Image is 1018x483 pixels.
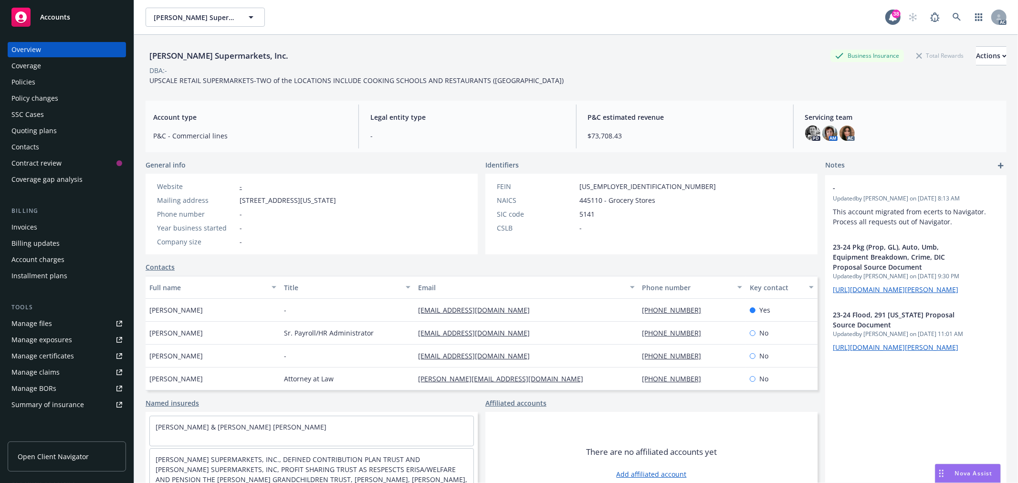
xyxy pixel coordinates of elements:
[833,183,974,193] span: -
[830,50,904,62] div: Business Insurance
[11,58,41,73] div: Coverage
[805,112,999,122] span: Servicing team
[280,276,415,299] button: Title
[825,175,1007,234] div: -Updatedby [PERSON_NAME] on [DATE] 8:13 AMThis account migrated from ecerts to Navigator. Process...
[8,268,126,283] a: Installment plans
[240,237,242,247] span: -
[840,126,855,141] img: photo
[284,374,334,384] span: Attorney at Law
[995,160,1007,171] a: add
[8,332,126,347] span: Manage exposures
[284,283,400,293] div: Title
[146,8,265,27] button: [PERSON_NAME] Supermarkets, Inc.
[8,220,126,235] a: Invoices
[8,58,126,73] a: Coverage
[935,464,947,483] div: Drag to move
[825,302,1007,360] div: 23-24 Flood, 291 [US_STATE] Proposal Source DocumentUpdatedby [PERSON_NAME] on [DATE] 11:01 AM[UR...
[11,397,84,412] div: Summary of insurance
[8,42,126,57] a: Overview
[805,126,820,141] img: photo
[8,74,126,90] a: Policies
[639,276,746,299] button: Phone number
[833,207,988,226] span: This account migrated from ecerts to Navigator. Process all requests out of Navigator.
[8,4,126,31] a: Accounts
[284,351,286,361] span: -
[11,316,52,331] div: Manage files
[579,223,582,233] span: -
[642,328,709,337] a: [PHONE_NUMBER]
[11,365,60,380] div: Manage claims
[418,305,537,315] a: [EMAIL_ADDRESS][DOMAIN_NAME]
[40,13,70,21] span: Accounts
[822,126,838,141] img: photo
[759,328,768,338] span: No
[8,348,126,364] a: Manage certificates
[11,156,62,171] div: Contract review
[642,305,709,315] a: [PHONE_NUMBER]
[11,107,44,122] div: SSC Cases
[955,469,993,477] span: Nova Assist
[642,351,709,360] a: [PHONE_NUMBER]
[11,252,64,267] div: Account charges
[833,310,974,330] span: 23-24 Flood, 291 [US_STATE] Proposal Source Document
[8,397,126,412] a: Summary of insurance
[146,262,175,272] a: Contacts
[11,172,83,187] div: Coverage gap analysis
[418,328,537,337] a: [EMAIL_ADDRESS][DOMAIN_NAME]
[284,328,374,338] span: Sr. Payroll/HR Administrator
[485,160,519,170] span: Identifiers
[240,223,242,233] span: -
[418,351,537,360] a: [EMAIL_ADDRESS][DOMAIN_NAME]
[746,276,818,299] button: Key contact
[8,381,126,396] a: Manage BORs
[418,374,591,383] a: [PERSON_NAME][EMAIL_ADDRESS][DOMAIN_NAME]
[11,42,41,57] div: Overview
[8,236,126,251] a: Billing updates
[750,283,803,293] div: Key contact
[485,398,546,408] a: Affiliated accounts
[8,107,126,122] a: SSC Cases
[149,76,564,85] span: UPSCALE RETAIL SUPERMARKETS-TWO of the LOCATIONS INCLUDE COOKING SCHOOLS AND RESTAURANTS ([GEOGRA...
[157,223,236,233] div: Year business started
[8,206,126,216] div: Billing
[833,285,958,294] a: [URL][DOMAIN_NAME][PERSON_NAME]
[833,330,999,338] span: Updated by [PERSON_NAME] on [DATE] 11:01 AM
[370,112,564,122] span: Legal entity type
[579,209,595,219] span: 5141
[146,160,186,170] span: General info
[497,195,576,205] div: NAICS
[157,181,236,191] div: Website
[11,139,39,155] div: Contacts
[903,8,923,27] a: Start snowing
[11,381,56,396] div: Manage BORs
[8,172,126,187] a: Coverage gap analysis
[414,276,638,299] button: Email
[833,242,974,272] span: 23-24 Pkg (Prop, GL), Auto, Umb, Equipment Breakdown, Crime, DIC Proposal Source Document
[912,50,968,62] div: Total Rewards
[497,223,576,233] div: CSLB
[11,348,74,364] div: Manage certificates
[157,209,236,219] div: Phone number
[8,303,126,312] div: Tools
[418,283,624,293] div: Email
[935,464,1001,483] button: Nova Assist
[8,431,126,441] div: Analytics hub
[154,12,236,22] span: [PERSON_NAME] Supermarkets, Inc.
[153,112,347,122] span: Account type
[146,398,199,408] a: Named insureds
[157,195,236,205] div: Mailing address
[642,374,709,383] a: [PHONE_NUMBER]
[11,91,58,106] div: Policy changes
[240,182,242,191] a: -
[825,160,845,171] span: Notes
[153,131,347,141] span: P&C - Commercial lines
[8,316,126,331] a: Manage files
[8,123,126,138] a: Quoting plans
[8,252,126,267] a: Account charges
[969,8,988,27] a: Switch app
[157,237,236,247] div: Company size
[976,46,1007,65] button: Actions
[11,332,72,347] div: Manage exposures
[759,305,770,315] span: Yes
[146,50,292,62] div: [PERSON_NAME] Supermarkets, Inc.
